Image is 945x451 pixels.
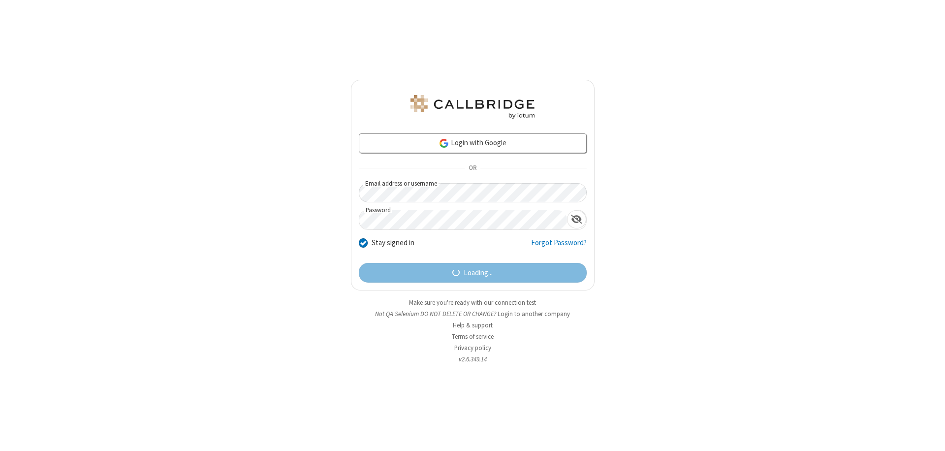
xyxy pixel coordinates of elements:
li: v2.6.349.14 [351,354,595,364]
li: Not QA Selenium DO NOT DELETE OR CHANGE? [351,309,595,319]
a: Forgot Password? [531,237,587,256]
span: OR [465,161,480,175]
a: Help & support [453,321,493,329]
img: google-icon.png [439,138,449,149]
span: Loading... [464,267,493,279]
button: Login to another company [498,309,570,319]
input: Email address or username [359,183,587,202]
img: QA Selenium DO NOT DELETE OR CHANGE [409,95,536,119]
div: Show password [567,210,586,228]
button: Loading... [359,263,587,283]
a: Make sure you're ready with our connection test [409,298,536,307]
a: Login with Google [359,133,587,153]
a: Privacy policy [454,344,491,352]
input: Password [359,210,567,229]
a: Terms of service [452,332,494,341]
label: Stay signed in [372,237,414,249]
